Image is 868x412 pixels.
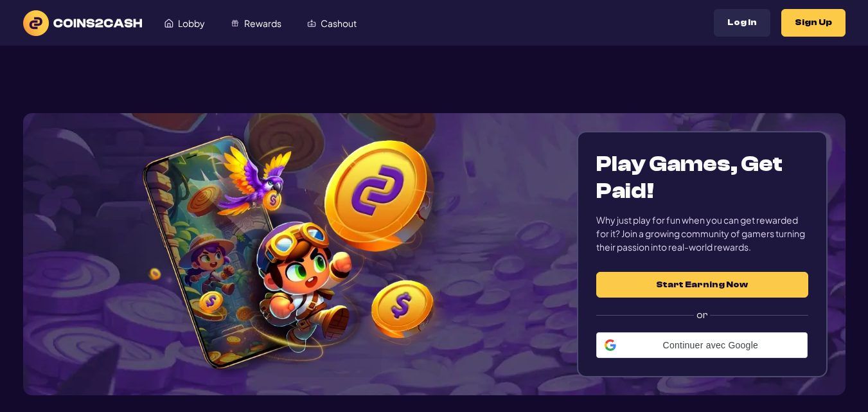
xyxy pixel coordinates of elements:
[164,19,173,28] img: Lobby
[231,19,240,28] img: Rewards
[596,213,808,254] div: Why just play for fun when you can get rewarded for it? Join a growing community of gamers turnin...
[321,19,357,28] span: Cashout
[714,9,770,37] button: Log In
[218,11,294,35] a: Rewards
[781,9,846,37] button: Sign Up
[152,11,218,35] a: Lobby
[621,340,799,350] span: Continuer avec Google
[244,19,281,28] span: Rewards
[596,298,808,332] label: or
[294,11,369,35] a: Cashout
[596,332,808,358] div: Continuer avec Google
[178,19,205,28] span: Lobby
[596,272,808,298] button: Start Earning Now
[307,19,316,28] img: Cashout
[23,10,142,36] img: logo text
[596,150,808,204] h1: Play Games, Get Paid!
